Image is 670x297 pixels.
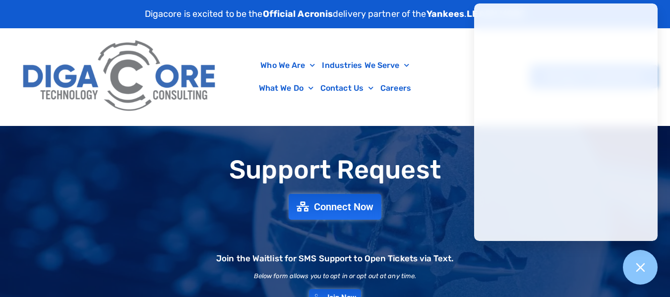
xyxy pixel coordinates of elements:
[263,8,333,19] strong: Official Acronis
[17,33,223,120] img: Digacore Logo
[5,156,665,184] h1: Support Request
[255,77,317,100] a: What We Do
[254,273,417,279] h2: Below form allows you to opt in or opt out at any time.
[426,8,465,19] strong: Yankees
[216,254,454,263] h2: Join the Waitlist for SMS Support to Open Tickets via Text.
[145,7,526,21] p: Digacore is excited to be the delivery partner of the .
[257,54,318,77] a: Who We Are
[317,77,377,100] a: Contact Us
[474,3,658,241] iframe: Chatgenie Messenger
[314,202,373,212] span: Connect Now
[289,194,381,220] a: Connect Now
[318,54,413,77] a: Industries We Serve
[467,8,525,19] a: LEARN MORE
[228,54,443,100] nav: Menu
[377,77,415,100] a: Careers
